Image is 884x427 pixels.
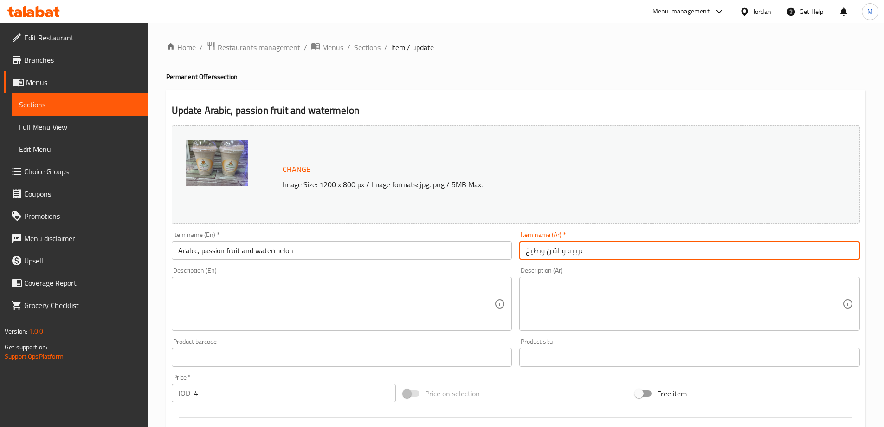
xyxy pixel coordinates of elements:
[4,272,148,294] a: Coverage Report
[24,255,140,266] span: Upsell
[279,160,314,179] button: Change
[384,42,387,53] li: /
[304,42,307,53] li: /
[172,241,512,260] input: Enter name En
[753,7,771,17] div: Jordan
[657,388,687,399] span: Free item
[194,384,396,402] input: Please enter price
[24,210,140,222] span: Promotions
[206,41,300,53] a: Restaurants management
[24,166,140,177] span: Choice Groups
[178,388,190,399] p: JOD
[12,93,148,116] a: Sections
[200,42,203,53] li: /
[186,140,248,186] img: mmw_638124973845532322
[4,71,148,93] a: Menus
[652,6,710,17] div: Menu-management
[279,179,774,190] p: Image Size: 1200 x 800 px / Image formats: jpg, png / 5MB Max.
[322,42,343,53] span: Menus
[311,41,343,53] a: Menus
[354,42,381,53] a: Sections
[166,42,196,53] a: Home
[867,7,873,17] span: M
[19,121,140,132] span: Full Menu View
[4,49,148,71] a: Branches
[519,348,860,367] input: Please enter product sku
[24,233,140,244] span: Menu disclaimer
[12,138,148,160] a: Edit Menu
[172,348,512,367] input: Please enter product barcode
[283,163,310,176] span: Change
[4,26,148,49] a: Edit Restaurant
[24,277,140,289] span: Coverage Report
[5,350,64,362] a: Support.OpsPlatform
[29,325,43,337] span: 1.0.0
[26,77,140,88] span: Menus
[5,325,27,337] span: Version:
[391,42,434,53] span: item / update
[166,41,865,53] nav: breadcrumb
[19,144,140,155] span: Edit Menu
[172,104,860,118] h2: Update Arabic, passion fruit and watermelon
[166,72,865,81] h4: Permanent Offers section
[4,160,148,183] a: Choice Groups
[4,205,148,227] a: Promotions
[24,32,140,43] span: Edit Restaurant
[24,300,140,311] span: Grocery Checklist
[12,116,148,138] a: Full Menu View
[519,241,860,260] input: Enter name Ar
[24,188,140,199] span: Coupons
[218,42,300,53] span: Restaurants management
[425,388,480,399] span: Price on selection
[347,42,350,53] li: /
[4,250,148,272] a: Upsell
[19,99,140,110] span: Sections
[4,294,148,316] a: Grocery Checklist
[4,183,148,205] a: Coupons
[4,227,148,250] a: Menu disclaimer
[5,341,47,353] span: Get support on:
[24,54,140,66] span: Branches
